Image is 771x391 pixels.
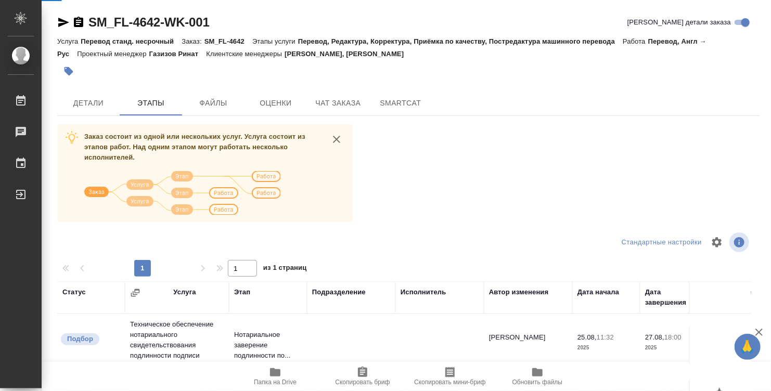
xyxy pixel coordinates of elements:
div: Подразделение [312,287,366,297]
span: Скопировать мини-бриф [414,379,485,386]
span: SmartCat [376,97,426,110]
span: из 1 страниц [263,262,307,277]
td: [PERSON_NAME] [484,327,572,363]
span: Файлы [188,97,238,110]
p: SM_FL-4642 [204,37,252,45]
td: Техническое обеспечение нотариального свидетельствования подлинности подписи переводчика Не указан [125,314,229,376]
span: Оценки [251,97,301,110]
button: Скопировать мини-бриф [406,362,494,391]
button: Скопировать бриф [319,362,406,391]
div: Исполнитель [401,287,446,297]
p: Перевод, Редактура, Корректура, Приёмка по качеству, Постредактура машинного перевода [298,37,623,45]
button: Скопировать ссылку для ЯМессенджера [57,16,70,29]
p: 2025 [645,343,702,353]
div: Статус [62,287,86,297]
span: Обновить файлы [512,379,563,386]
div: Этап [234,287,250,297]
button: Сгруппировать [130,288,140,298]
div: Услуга [173,287,196,297]
button: Скопировать ссылку [72,16,85,29]
div: split button [619,234,704,251]
p: Клиентские менеджеры [206,50,285,58]
p: Работа [623,37,648,45]
span: Чат заказа [313,97,363,110]
button: Папка на Drive [232,362,319,391]
p: Проектный менеджер [77,50,149,58]
span: Заказ состоит из одной или нескольких услуг. Услуга состоит из этапов работ. Над одним этапом мог... [84,133,305,161]
div: Дата завершения [645,287,702,308]
span: 🙏 [739,336,756,358]
span: Этапы [126,97,176,110]
p: 11:32 [597,333,614,341]
button: Добавить тэг [57,60,80,83]
p: Заказ: [182,37,204,45]
p: Нотариальное заверение подлинности по... [234,330,302,361]
p: Газизов Ринат [149,50,207,58]
button: close [329,132,344,147]
p: Этапы услуги [252,37,298,45]
p: Перевод станд. несрочный [81,37,182,45]
p: Услуга [57,37,81,45]
span: Посмотреть информацию [729,232,751,252]
div: Дата начала [577,287,619,297]
p: 2025 [577,343,635,353]
button: Обновить файлы [494,362,581,391]
span: Папка на Drive [254,379,297,386]
a: SM_FL-4642-WK-001 [88,15,210,29]
span: [PERSON_NAME] детали заказа [627,17,731,28]
span: Скопировать бриф [335,379,390,386]
p: 18:00 [664,333,682,341]
p: 27.08, [645,333,664,341]
p: Подбор [67,334,93,344]
div: Автор изменения [489,287,548,297]
p: [PERSON_NAME], [PERSON_NAME] [285,50,412,58]
p: 25.08, [577,333,597,341]
span: Настроить таблицу [704,230,729,255]
span: Детали [63,97,113,110]
button: 🙏 [735,334,761,360]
